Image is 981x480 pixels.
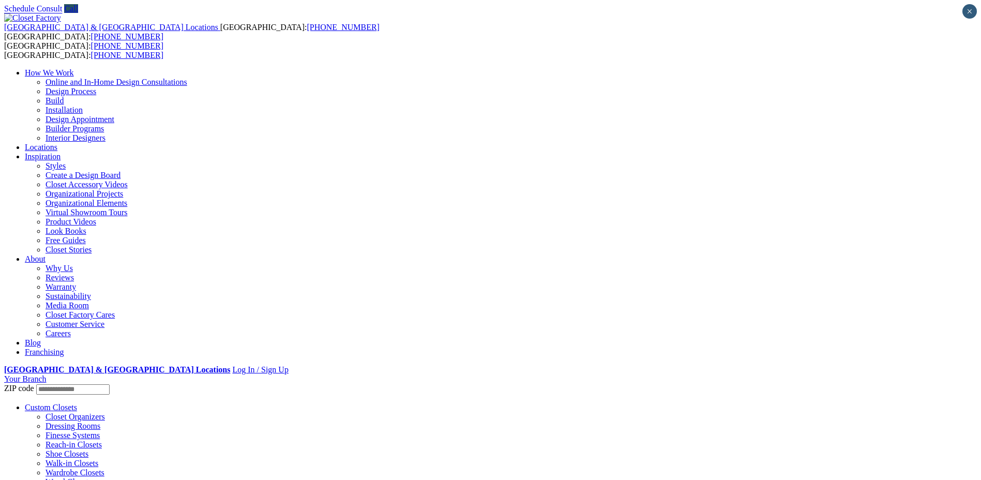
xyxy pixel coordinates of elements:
a: Closet Organizers [46,412,105,421]
a: Product Videos [46,217,96,226]
a: Customer Service [46,320,104,328]
a: Builder Programs [46,124,104,133]
span: [GEOGRAPHIC_DATA]: [GEOGRAPHIC_DATA]: [4,23,380,41]
a: Finesse Systems [46,431,100,440]
a: Shoe Closets [46,449,88,458]
a: Interior Designers [46,133,105,142]
a: Look Books [46,227,86,235]
a: Warranty [46,282,76,291]
a: Free Guides [46,236,86,245]
a: [GEOGRAPHIC_DATA] & [GEOGRAPHIC_DATA] Locations [4,23,220,32]
a: Call [64,4,78,13]
a: Virtual Showroom Tours [46,208,128,217]
a: Your Branch [4,374,46,383]
a: Walk-in Closets [46,459,98,468]
input: Enter your Zip code [36,384,110,395]
a: [PHONE_NUMBER] [91,51,163,59]
a: Build [46,96,64,105]
a: About [25,254,46,263]
a: Organizational Elements [46,199,127,207]
span: ZIP code [4,384,34,393]
a: Media Room [46,301,89,310]
a: Styles [46,161,66,170]
a: Reach-in Closets [46,440,102,449]
span: [GEOGRAPHIC_DATA] & [GEOGRAPHIC_DATA] Locations [4,23,218,32]
a: Create a Design Board [46,171,120,179]
a: Sustainability [46,292,91,301]
a: Why Us [46,264,73,273]
span: [GEOGRAPHIC_DATA]: [GEOGRAPHIC_DATA]: [4,41,163,59]
a: Custom Closets [25,403,77,412]
a: Schedule Consult [4,4,62,13]
a: Online and In-Home Design Consultations [46,78,187,86]
a: Design Process [46,87,96,96]
a: How We Work [25,68,74,77]
a: Installation [46,106,83,114]
a: Locations [25,143,57,152]
a: Careers [46,329,71,338]
button: Close [962,4,977,19]
a: Closet Stories [46,245,92,254]
a: Dressing Rooms [46,422,100,430]
a: Blog [25,338,41,347]
a: Design Appointment [46,115,114,124]
a: Franchising [25,348,64,356]
a: Closet Factory Cares [46,310,115,319]
img: Closet Factory [4,13,61,23]
a: [PHONE_NUMBER] [91,32,163,41]
a: Inspiration [25,152,61,161]
a: [PHONE_NUMBER] [91,41,163,50]
a: Organizational Projects [46,189,123,198]
a: [PHONE_NUMBER] [307,23,379,32]
a: Log In / Sign Up [232,365,288,374]
a: Closet Accessory Videos [46,180,128,189]
a: Reviews [46,273,74,282]
a: [GEOGRAPHIC_DATA] & [GEOGRAPHIC_DATA] Locations [4,365,230,374]
a: Wardrobe Closets [46,468,104,477]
